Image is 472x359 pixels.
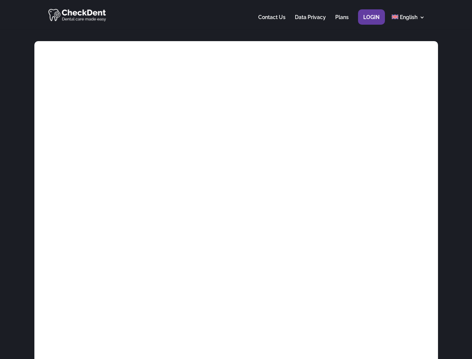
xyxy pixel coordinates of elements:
[400,14,417,20] span: English
[258,15,286,29] a: Contact Us
[48,7,107,22] img: CheckDent AI
[363,15,380,29] a: Login
[295,15,326,29] a: Data Privacy
[335,15,349,29] a: Plans
[392,15,425,29] a: English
